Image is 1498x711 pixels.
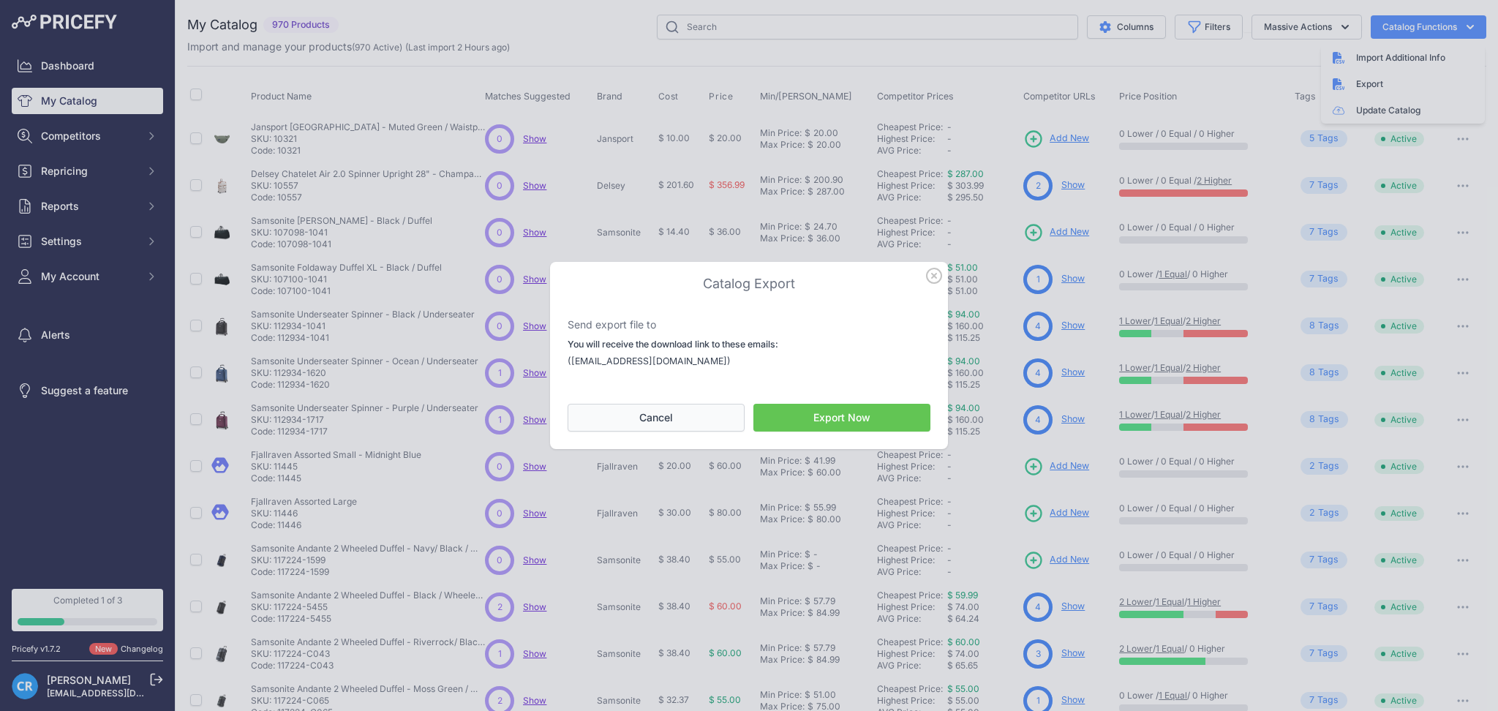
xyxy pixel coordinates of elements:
[568,318,656,331] span: Send export file to
[568,404,745,432] button: Cancel
[568,338,930,352] p: You will receive the download link to these emails:
[568,274,930,294] h3: Catalog Export
[753,404,930,432] button: Export Now
[568,355,930,369] p: ([EMAIL_ADDRESS][DOMAIN_NAME])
